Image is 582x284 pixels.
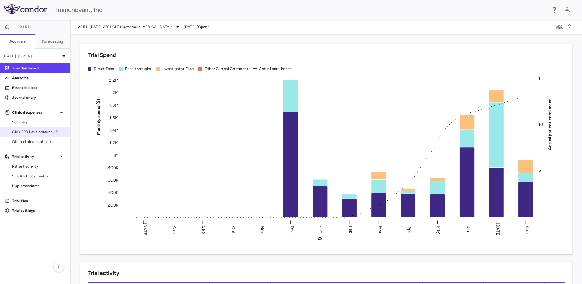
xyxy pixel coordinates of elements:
[109,128,119,133] tspan: 1.4M
[12,154,58,159] p: Trial activity
[538,76,543,81] tspan: 15
[184,24,209,30] span: [DATE] (Open)
[12,66,65,71] p: Trial dashboard
[260,225,265,234] text: Nov
[12,75,65,81] p: Analytics
[78,24,87,29] span: 2351
[348,226,353,233] text: Feb
[12,183,65,189] span: Map procedures
[538,168,541,173] tspan: 5
[162,66,194,72] div: Investigator Fees
[42,39,64,44] h6: Forecasting
[407,226,412,233] text: Apr
[94,66,114,72] div: Direct Fees
[205,66,248,72] div: Other Clinical Contracts
[547,99,552,150] tspan: Actual patient enrollment
[90,24,172,30] span: [DATE]-2701 CLE (Cutaneous [MEDICAL_DATA])
[56,5,547,14] div: Immunovant, Inc.
[466,226,471,233] text: Jun
[9,39,25,44] h6: Accruals
[4,4,47,14] img: logo-full-SnFGN8VE.png
[107,165,119,170] tspan: 800K
[109,78,119,83] tspan: 2.2M
[201,226,206,233] text: Sep
[12,110,58,115] p: Clinical expenses
[2,53,60,59] p: [DATE] (Open)
[12,129,65,135] span: CRO PPD Development, LP
[12,119,65,125] span: Summary
[20,24,29,29] span: 2351
[142,223,148,237] text: [DATE]
[12,198,65,204] p: Trial files
[538,122,543,127] tspan: 10
[436,225,441,234] text: May
[12,85,65,91] p: Financial close
[12,164,65,169] span: Patient activity
[231,226,236,233] text: Oct
[172,226,177,233] text: Aug
[377,226,383,233] text: Mar
[259,66,291,72] div: Actual enrollment
[108,203,119,208] tspan: 200K
[110,140,119,145] tspan: 1.2M
[12,95,65,100] p: Journal entry
[12,208,65,213] p: Trial settings
[108,178,119,183] tspan: 600K
[96,99,101,135] tspan: Monthly spend ($)
[318,236,322,240] text: 25
[110,115,119,120] tspan: 1.6M
[12,173,65,179] span: Site & lab cost matrix
[524,226,530,233] text: Aug
[319,226,324,233] text: Jan
[125,66,151,72] div: Pass-throughs
[88,269,119,277] h6: Trial activity
[495,223,500,237] text: [DATE]
[113,153,119,158] tspan: 1M
[12,139,65,144] span: Other clinical contracts
[107,190,119,195] tspan: 400K
[289,225,295,233] text: Dec
[88,51,116,59] h6: Trial Spend
[109,103,119,108] tspan: 1.8M
[113,90,119,95] tspan: 2M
